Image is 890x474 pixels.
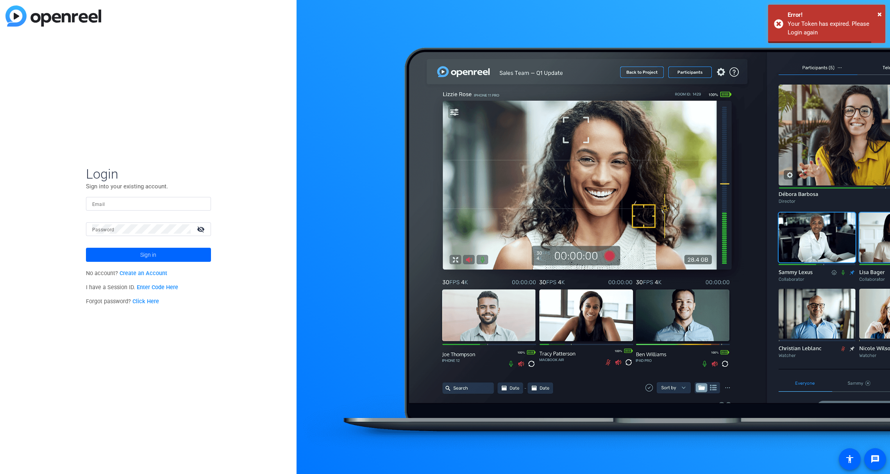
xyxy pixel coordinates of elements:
[92,227,114,233] mat-label: Password
[877,9,882,19] span: ×
[86,248,211,262] button: Sign in
[86,298,159,305] span: Forgot password?
[86,270,168,277] span: No account?
[137,284,178,291] a: Enter Code Here
[140,245,156,265] span: Sign in
[92,199,205,208] input: Enter Email Address
[132,298,159,305] a: Click Here
[845,454,854,464] mat-icon: accessibility
[86,182,211,191] p: Sign into your existing account.
[788,20,879,37] div: Your Token has expired. Please Login again
[877,8,882,20] button: Close
[86,284,179,291] span: I have a Session ID.
[5,5,101,27] img: blue-gradient.svg
[192,224,211,235] mat-icon: visibility_off
[870,454,880,464] mat-icon: message
[92,202,105,207] mat-label: Email
[120,270,167,277] a: Create an Account
[86,166,211,182] span: Login
[788,11,879,20] div: Error!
